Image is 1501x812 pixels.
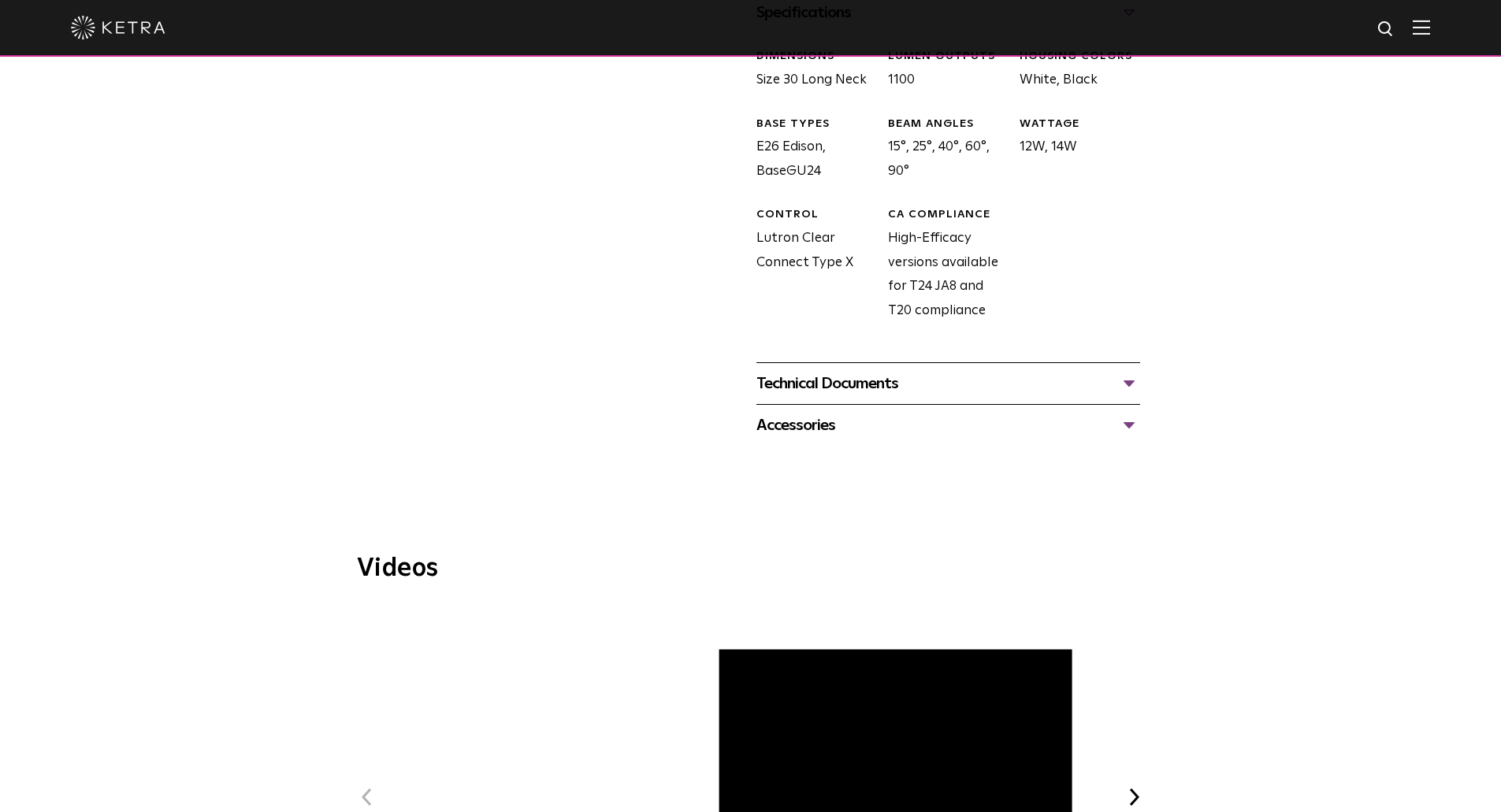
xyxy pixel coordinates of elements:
[745,49,876,92] div: Size 30 Long Neck
[1008,117,1139,184] div: 12W, 14W
[357,556,1145,581] h3: Videos
[1008,49,1139,92] div: White, Black
[876,207,1008,323] div: High-Efficacy versions available for T24 JA8 and T20 compliance
[357,787,377,807] button: Previous
[756,371,1140,396] div: Technical Documents
[888,49,1008,65] div: LUMEN OUTPUTS
[756,413,1140,438] div: Accessories
[1124,787,1145,807] button: Next
[876,117,1008,184] div: 15°, 25°, 40°, 60°, 90°
[756,49,876,65] div: DIMENSIONS
[888,117,1008,132] div: BEAM ANGLES
[1377,20,1396,39] img: search icon
[1020,117,1139,132] div: WATTAGE
[745,117,876,184] div: E26 Edison, BaseGU24
[1020,49,1139,65] div: HOUSING COLORS
[876,49,1008,92] div: 1100
[745,207,876,323] div: Lutron Clear Connect Type X
[756,207,876,223] div: CONTROL
[71,16,165,39] img: ketra-logo-2019-white
[1413,20,1430,35] img: Hamburger%20Nav.svg
[756,117,876,132] div: BASE TYPES
[888,207,1008,223] div: CA COMPLIANCE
